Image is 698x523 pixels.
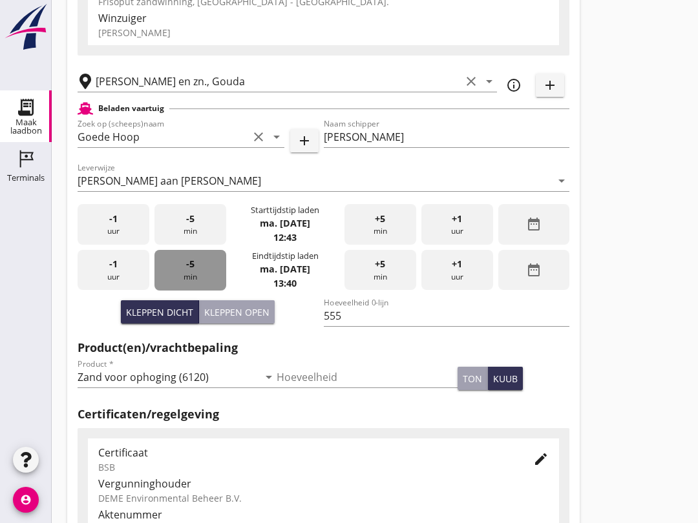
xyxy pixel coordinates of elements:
[98,26,549,39] div: [PERSON_NAME]
[481,74,497,89] i: arrow_drop_down
[13,487,39,513] i: account_circle
[261,369,277,385] i: arrow_drop_down
[526,216,542,232] i: date_range
[78,127,248,147] input: Zoek op (scheeps)naam
[260,217,310,229] strong: ma. [DATE]
[109,212,118,226] span: -1
[463,74,479,89] i: clear
[154,250,226,291] div: min
[186,212,195,226] span: -5
[269,129,284,145] i: arrow_drop_down
[98,103,164,114] h2: Beladen vaartuig
[78,175,261,187] div: [PERSON_NAME] aan [PERSON_NAME]
[273,277,297,289] strong: 13:40
[273,231,297,243] strong: 12:43
[251,129,266,145] i: clear
[344,204,416,245] div: min
[324,305,570,326] input: Hoeveelheid 0-lijn
[98,445,513,460] div: Certificaat
[297,133,312,149] i: add
[98,507,549,522] div: Aktenummer
[554,173,569,189] i: arrow_drop_down
[421,250,493,291] div: uur
[78,339,569,356] h2: Product(en)/vrachtbepaling
[463,372,482,385] div: ton
[277,367,458,387] input: Hoeveelheid
[199,300,275,323] button: Kleppen open
[78,405,569,423] h2: Certificaten/regelgeving
[78,204,149,245] div: uur
[98,10,549,26] div: Winzuiger
[452,257,462,271] span: +1
[260,263,310,275] strong: ma. [DATE]
[252,250,319,262] div: Eindtijdstip laden
[98,491,549,505] div: DEME Environmental Beheer B.V.
[121,300,199,323] button: Kleppen dicht
[3,3,49,51] img: logo-small.a267ee39.svg
[98,460,513,474] div: BSB
[452,212,462,226] span: +1
[542,77,558,93] i: add
[375,257,385,271] span: +5
[251,204,319,216] div: Starttijdstip laden
[488,367,523,390] button: kuub
[493,372,518,385] div: kuub
[533,451,549,467] i: edit
[506,77,522,93] i: info_outline
[126,305,193,319] div: Kleppen dicht
[7,174,45,182] div: Terminals
[78,367,259,387] input: Product *
[154,204,226,245] div: min
[421,204,493,245] div: uur
[96,71,461,92] input: Losplaats
[344,250,416,291] div: min
[78,250,149,291] div: uur
[375,212,385,226] span: +5
[324,127,570,147] input: Naam schipper
[109,257,118,271] span: -1
[98,476,549,491] div: Vergunninghouder
[186,257,195,271] span: -5
[458,367,488,390] button: ton
[204,305,270,319] div: Kleppen open
[526,262,542,278] i: date_range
